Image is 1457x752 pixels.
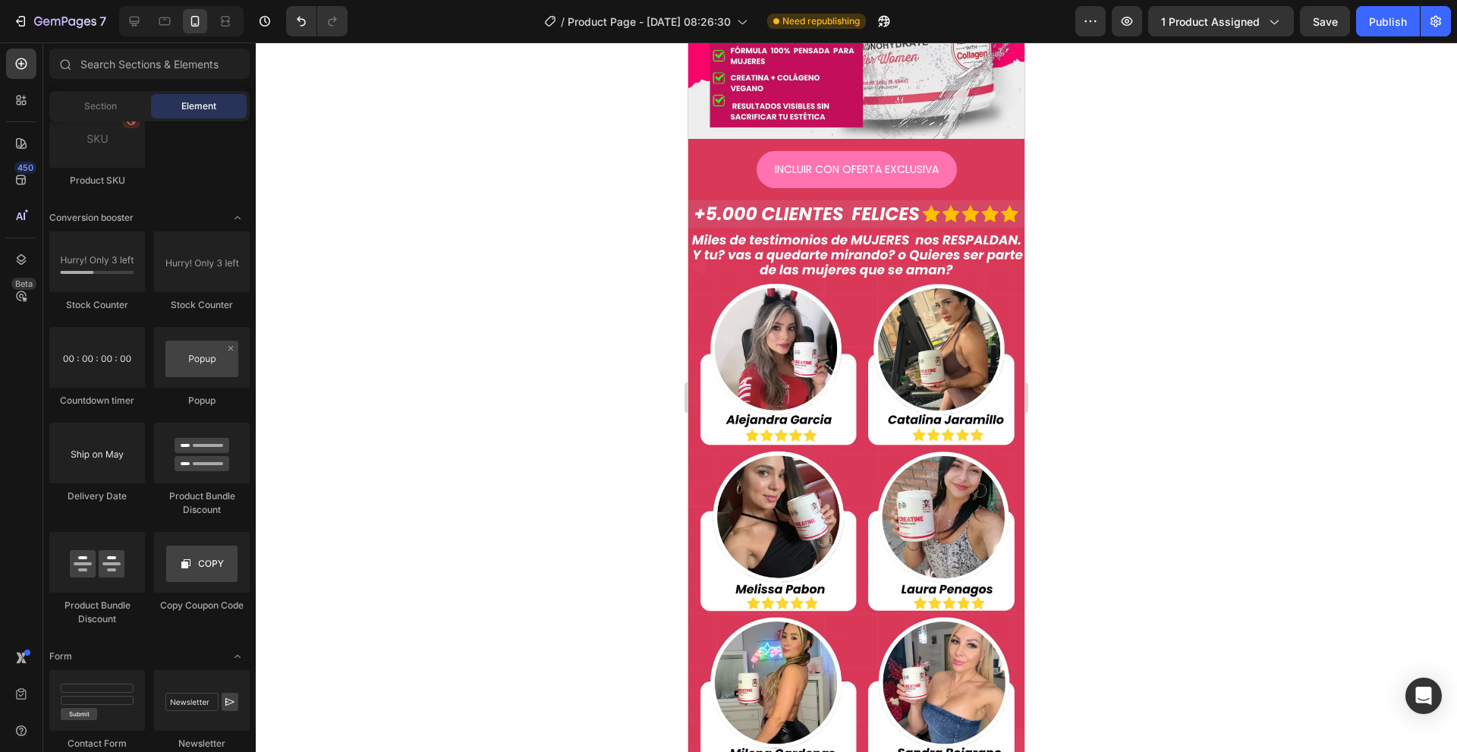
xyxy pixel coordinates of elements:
span: Toggle open [225,644,250,669]
span: Toggle open [225,206,250,230]
span: Form [49,650,72,663]
div: Newsletter [154,737,250,750]
div: Popup [154,394,250,407]
div: Copy Coupon Code [154,599,250,612]
div: Delivery Date [49,489,145,503]
div: Beta [11,278,36,290]
span: Conversion booster [49,211,134,225]
span: Save [1313,15,1338,28]
div: Stock Counter [49,298,145,312]
div: Product Bundle Discount [49,599,145,626]
button: Save [1300,6,1350,36]
div: Undo/Redo [286,6,348,36]
p: 7 [99,12,106,30]
div: 450 [14,162,36,174]
span: Element [181,99,216,113]
div: Publish [1369,14,1407,30]
div: Countdown timer [49,394,145,407]
div: Product Bundle Discount [154,489,250,517]
span: 1 product assigned [1161,14,1260,30]
div: Stock Counter [154,298,250,312]
div: Open Intercom Messenger [1405,678,1442,714]
span: Product Page - [DATE] 08:26:30 [568,14,731,30]
input: Search Sections & Elements [49,49,250,79]
div: Product SKU [49,174,145,187]
button: 7 [6,6,113,36]
button: 1 product assigned [1148,6,1294,36]
div: Contact Form [49,737,145,750]
span: Need republishing [782,14,860,28]
iframe: Design area [688,42,1024,752]
button: Publish [1356,6,1420,36]
span: / [561,14,565,30]
span: Section [84,99,117,113]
